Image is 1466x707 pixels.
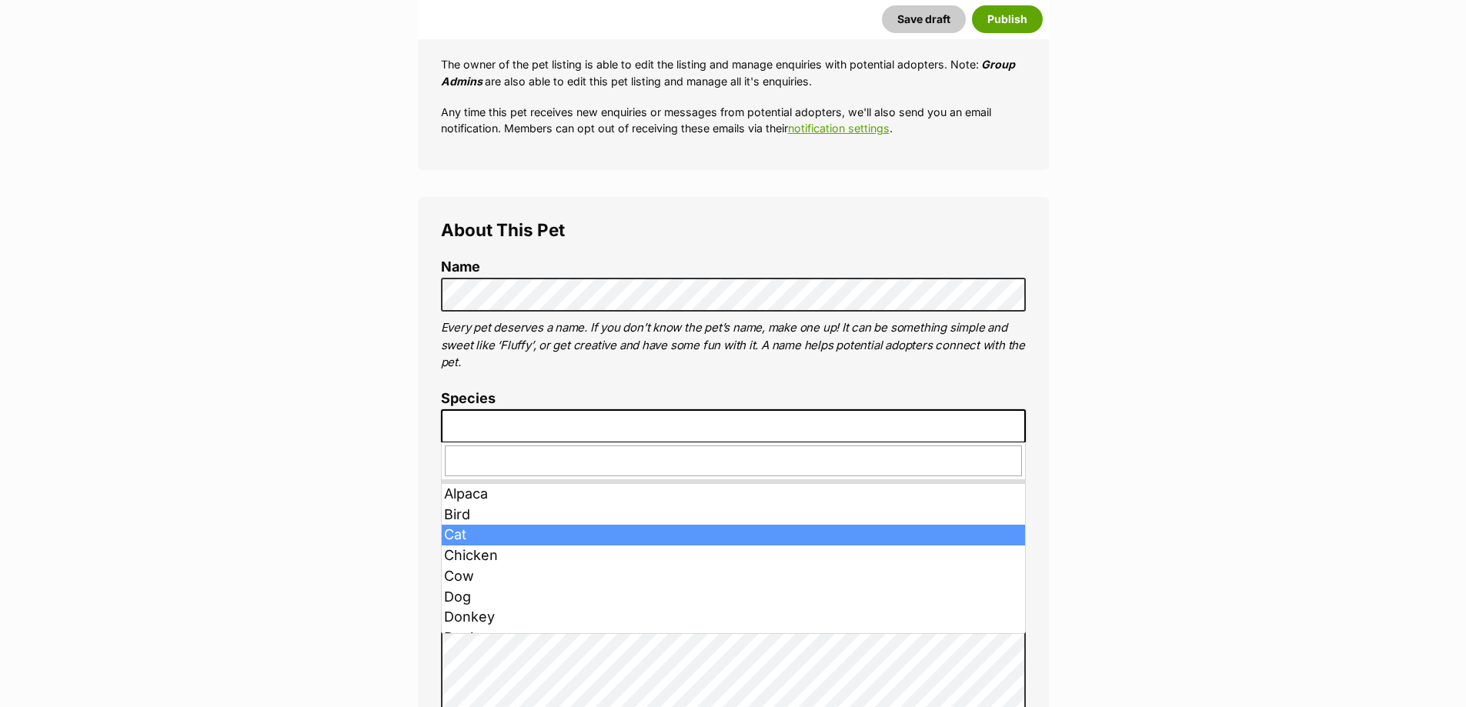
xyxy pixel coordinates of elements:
li: Donkey [442,607,1025,628]
p: Any time this pet receives new enquiries or messages from potential adopters, we'll also send you... [441,104,1026,137]
a: notification settings [788,122,890,135]
li: Duck [442,628,1025,649]
li: Alpaca [442,484,1025,505]
li: Chicken [442,545,1025,566]
em: Group Admins [441,58,1015,87]
button: Publish [972,5,1043,33]
li: Cat [442,525,1025,545]
li: Dog [442,587,1025,608]
li: Cow [442,566,1025,587]
button: Save draft [882,5,966,33]
p: The owner of the pet listing is able to edit the listing and manage enquiries with potential adop... [441,56,1026,89]
label: Species [441,391,1026,407]
p: Every pet deserves a name. If you don’t know the pet’s name, make one up! It can be something sim... [441,319,1026,372]
label: Name [441,259,1026,275]
li: Bird [442,505,1025,525]
span: About This Pet [441,219,565,240]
